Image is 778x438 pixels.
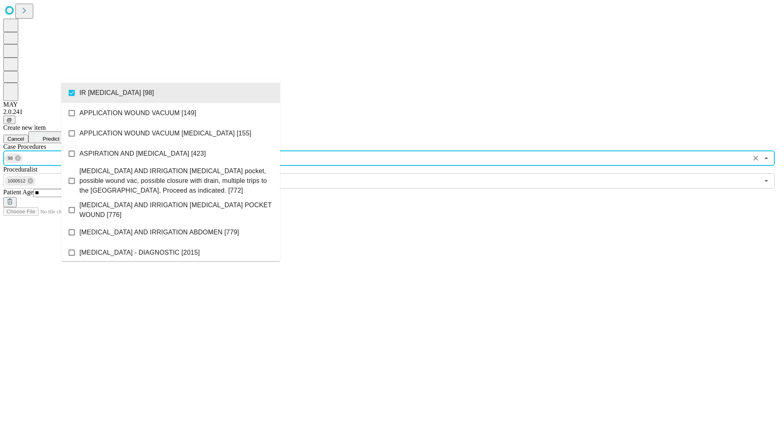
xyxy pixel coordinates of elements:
[761,152,772,164] button: Close
[4,176,35,186] div: 1000512
[4,176,29,186] span: 1000512
[4,154,16,163] span: 98
[4,153,23,163] div: 98
[79,149,206,159] span: ASPIRATION AND [MEDICAL_DATA] [423]
[79,166,274,195] span: [MEDICAL_DATA] AND IRRIGATION [MEDICAL_DATA] pocket, possible wound vac, possible closure with dr...
[761,175,772,187] button: Open
[3,143,46,150] span: Scheduled Procedure
[3,166,37,173] span: Proceduralist
[3,189,33,195] span: Patient Age
[3,124,46,131] span: Create new item
[750,152,761,164] button: Clear
[43,136,59,142] span: Predict
[28,131,66,143] button: Predict
[3,108,775,116] div: 2.0.241
[79,108,196,118] span: APPLICATION WOUND VACUUM [149]
[79,228,239,237] span: [MEDICAL_DATA] AND IRRIGATION ABDOMEN [779]
[7,136,24,142] span: Cancel
[79,129,251,138] span: APPLICATION WOUND VACUUM [MEDICAL_DATA] [155]
[3,135,28,143] button: Cancel
[3,116,15,124] button: @
[3,101,775,108] div: MAY
[79,88,154,98] span: IR [MEDICAL_DATA] [98]
[79,200,274,220] span: [MEDICAL_DATA] AND IRRIGATION [MEDICAL_DATA] POCKET WOUND [776]
[6,117,12,123] span: @
[79,248,200,258] span: [MEDICAL_DATA] - DIAGNOSTIC [2015]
